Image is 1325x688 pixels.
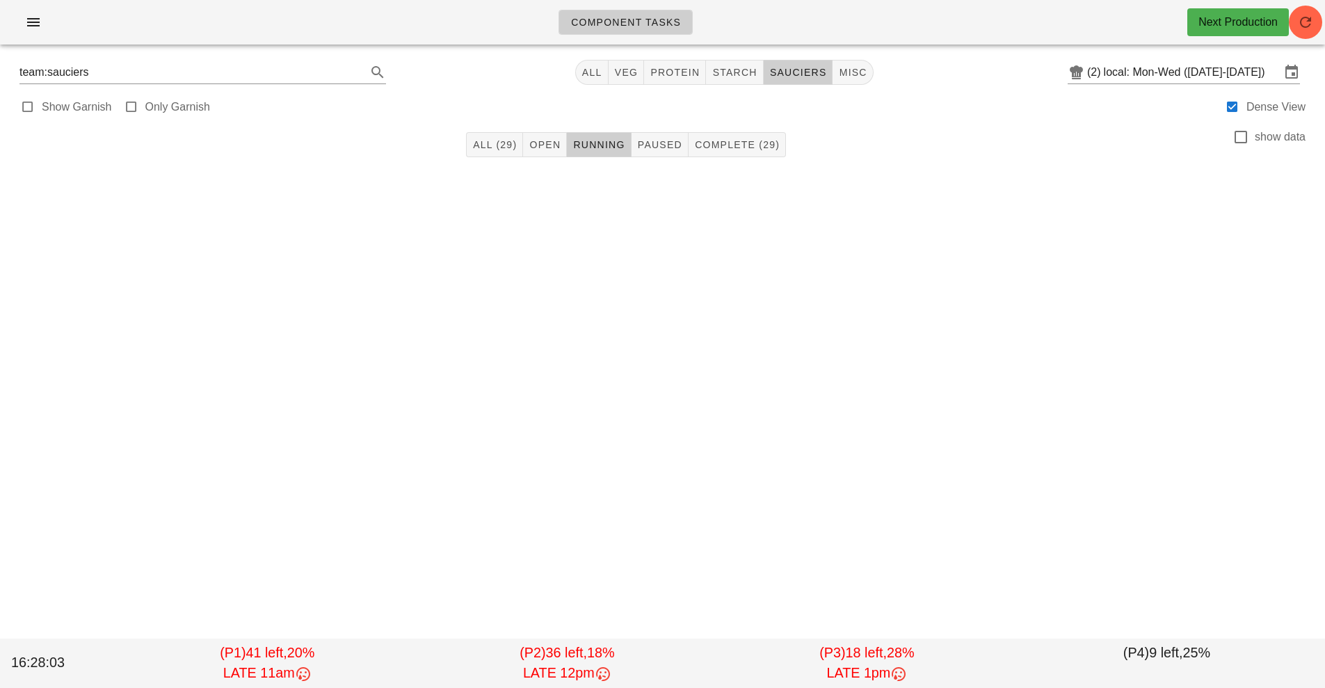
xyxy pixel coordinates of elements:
label: Show Garnish [42,100,112,114]
label: Dense View [1246,100,1306,114]
span: starch [712,67,757,78]
label: Only Garnish [145,100,210,114]
span: Open [529,139,561,150]
span: sauciers [769,67,827,78]
button: Open [523,132,567,157]
span: protein [650,67,700,78]
button: sauciers [764,60,833,85]
span: Running [572,139,625,150]
span: misc [838,67,867,78]
button: All [575,60,609,85]
a: Component Tasks [559,10,693,35]
span: All (29) [472,139,517,150]
button: All (29) [466,132,523,157]
span: Component Tasks [570,17,681,28]
button: Paused [632,132,689,157]
span: Complete (29) [694,139,780,150]
button: Running [567,132,631,157]
button: starch [706,60,763,85]
span: All [581,67,602,78]
button: protein [644,60,706,85]
button: veg [609,60,645,85]
div: Next Production [1198,14,1278,31]
div: (2) [1087,65,1104,79]
button: Complete (29) [689,132,786,157]
span: Paused [637,139,682,150]
button: misc [833,60,873,85]
label: show data [1255,130,1306,144]
span: veg [614,67,639,78]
